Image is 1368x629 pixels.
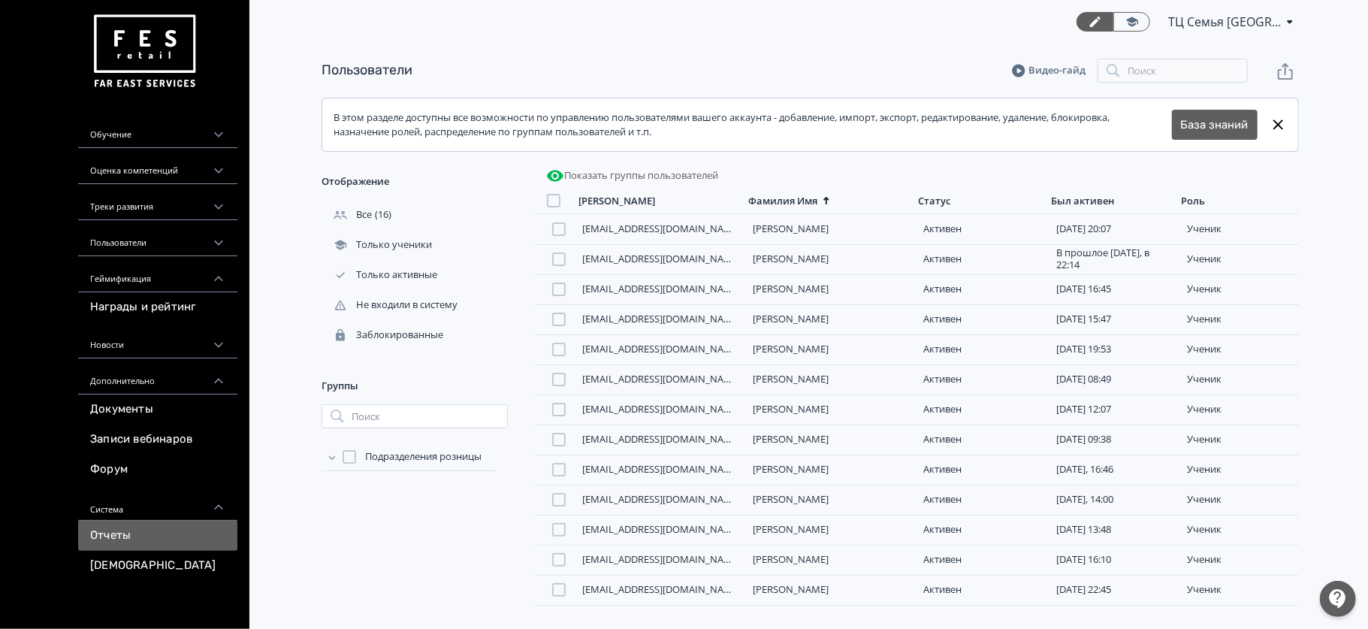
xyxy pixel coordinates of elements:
a: [EMAIL_ADDRESS][DOMAIN_NAME] [582,222,741,235]
a: [PERSON_NAME] [753,492,829,506]
div: Активен [923,584,1041,596]
a: Форум [78,455,237,485]
div: Только активные [322,268,440,282]
div: Был активен [1051,195,1114,207]
div: Фамилия Имя [748,195,817,207]
a: [PERSON_NAME] [753,432,829,446]
img: https://files.teachbase.ru/system/account/57463/logo/medium-936fc5084dd2c598f50a98b9cbe0469a.png [90,9,198,94]
div: ученик [1187,253,1293,265]
a: Видео-гайд [1012,63,1086,78]
div: [DATE] 19:53 [1056,343,1174,355]
div: Обучение [78,112,237,148]
a: [PERSON_NAME] [753,582,829,596]
div: ученик [1187,404,1293,416]
div: ученик [1187,584,1293,596]
div: Активен [923,524,1041,536]
div: (16) [322,200,508,230]
div: ученик [1187,434,1293,446]
a: [EMAIL_ADDRESS][DOMAIN_NAME] [582,582,741,596]
div: Группы [322,368,508,404]
div: Не входили в систему [322,298,461,312]
div: [PERSON_NAME] [578,195,655,207]
a: [EMAIL_ADDRESS][DOMAIN_NAME] [582,492,741,506]
div: Пользователи [78,220,237,256]
a: [PERSON_NAME] [753,462,829,476]
div: Активен [923,313,1041,325]
div: В этом разделе доступны все возможности по управлению пользователями вашего аккаунта - добавление... [334,110,1172,140]
a: [EMAIL_ADDRESS][DOMAIN_NAME] [582,522,741,536]
div: ученик [1187,494,1293,506]
div: ученик [1187,343,1293,355]
a: [PERSON_NAME] [753,552,829,566]
a: База знаний [1181,116,1249,134]
div: Активен [923,404,1041,416]
div: Активен [923,253,1041,265]
div: Дополнительно [78,358,237,395]
a: [EMAIL_ADDRESS][DOMAIN_NAME] [582,552,741,566]
div: Активен [923,494,1041,506]
div: ученик [1187,554,1293,566]
div: [DATE] 20:07 [1056,223,1174,235]
a: [EMAIL_ADDRESS][DOMAIN_NAME] [582,342,741,355]
div: ученик [1187,373,1293,386]
a: [EMAIL_ADDRESS][DOMAIN_NAME] [582,402,741,416]
div: Активен [923,434,1041,446]
div: Активен [923,554,1041,566]
a: [EMAIL_ADDRESS][DOMAIN_NAME] [582,252,741,265]
div: [DATE] 12:07 [1056,404,1174,416]
a: Пользователи [322,62,412,78]
svg: Экспорт пользователей файлом [1276,62,1294,80]
div: ученик [1187,524,1293,536]
div: Активен [923,283,1041,295]
div: ученик [1187,313,1293,325]
a: [PERSON_NAME] [753,342,829,355]
a: [EMAIL_ADDRESS][DOMAIN_NAME] [582,282,741,295]
div: ученик [1187,283,1293,295]
div: [DATE] 08:49 [1056,373,1174,386]
div: [DATE] 13:48 [1056,524,1174,536]
div: [DATE] 15:47 [1056,313,1174,325]
div: [DATE] 09:38 [1056,434,1174,446]
button: Показать группы пользователей [543,164,721,188]
span: Подразделения розницы [365,449,482,464]
div: [DATE], 14:00 [1056,494,1174,506]
div: Треки развития [78,184,237,220]
a: [EMAIL_ADDRESS][DOMAIN_NAME] [582,372,741,386]
a: [PERSON_NAME] [753,282,829,295]
a: Переключиться в режим ученика [1113,12,1150,32]
div: Заблокированные [322,328,446,342]
a: [PERSON_NAME] [753,372,829,386]
a: [EMAIL_ADDRESS][DOMAIN_NAME] [582,432,741,446]
a: [PERSON_NAME] [753,222,829,235]
div: Новости [78,322,237,358]
div: Роль [1181,195,1205,207]
a: Награды и рейтинг [78,292,237,322]
a: [PERSON_NAME] [753,402,829,416]
div: ученик [1187,464,1293,476]
a: [PERSON_NAME] [753,522,829,536]
div: Активен [923,223,1041,235]
div: [DATE] 22:45 [1056,584,1174,596]
div: [DATE], 16:46 [1056,464,1174,476]
a: [EMAIL_ADDRESS][DOMAIN_NAME] [582,462,741,476]
div: ученик [1187,223,1293,235]
a: [DEMOGRAPHIC_DATA] [78,551,237,581]
span: ТЦ Семья Пермь СИН 6412512 [1168,13,1281,31]
a: [PERSON_NAME] [753,312,829,325]
div: Геймификация [78,256,237,292]
a: [PERSON_NAME] [753,252,829,265]
a: Записи вебинаров [78,425,237,455]
div: Статус [918,195,950,207]
div: Оценка компетенций [78,148,237,184]
div: Активен [923,373,1041,386]
div: Активен [923,464,1041,476]
button: База знаний [1172,110,1258,140]
a: Документы [78,395,237,425]
div: Система [78,485,237,521]
a: Отчеты [78,521,237,551]
div: [DATE] 16:45 [1056,283,1174,295]
div: [DATE] 16:10 [1056,554,1174,566]
div: Только ученики [322,238,435,252]
div: Отображение [322,164,508,200]
a: [EMAIL_ADDRESS][DOMAIN_NAME] [582,312,741,325]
